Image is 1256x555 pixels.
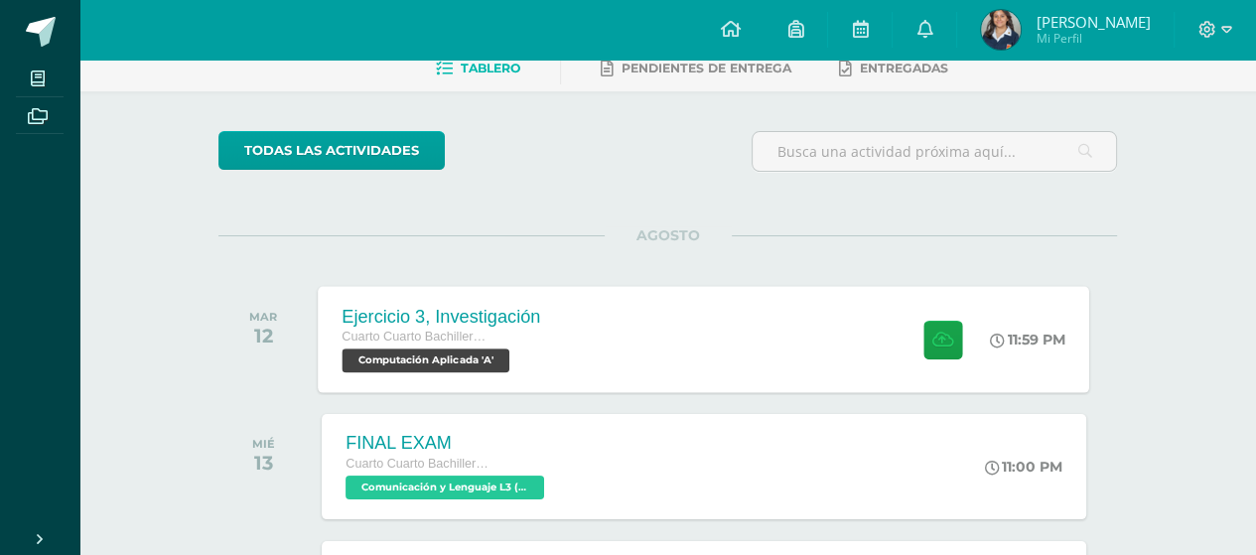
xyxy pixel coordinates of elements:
[461,61,520,75] span: Tablero
[1036,30,1150,47] span: Mi Perfil
[860,61,948,75] span: Entregadas
[346,457,494,471] span: Cuarto Cuarto Bachillerato en Ciencias y Letras con Orientación en Computación
[249,310,277,324] div: MAR
[343,306,541,327] div: Ejercicio 3, Investigación
[605,226,732,244] span: AGOSTO
[601,53,791,84] a: Pendientes de entrega
[839,53,948,84] a: Entregadas
[343,348,510,372] span: Computación Aplicada 'A'
[343,330,493,344] span: Cuarto Cuarto Bachillerato en Ciencias y Letras con Orientación en Computación
[991,331,1066,348] div: 11:59 PM
[346,433,549,454] div: FINAL EXAM
[753,132,1116,171] input: Busca una actividad próxima aquí...
[981,10,1021,50] img: 4cdb02751314fa0dd71f70447004a266.png
[218,131,445,170] a: todas las Actividades
[436,53,520,84] a: Tablero
[249,324,277,347] div: 12
[252,437,275,451] div: MIÉ
[1036,12,1150,32] span: [PERSON_NAME]
[252,451,275,475] div: 13
[985,458,1062,476] div: 11:00 PM
[346,476,544,499] span: Comunicación y Lenguaje L3 (Inglés Técnico) 4 'A'
[622,61,791,75] span: Pendientes de entrega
